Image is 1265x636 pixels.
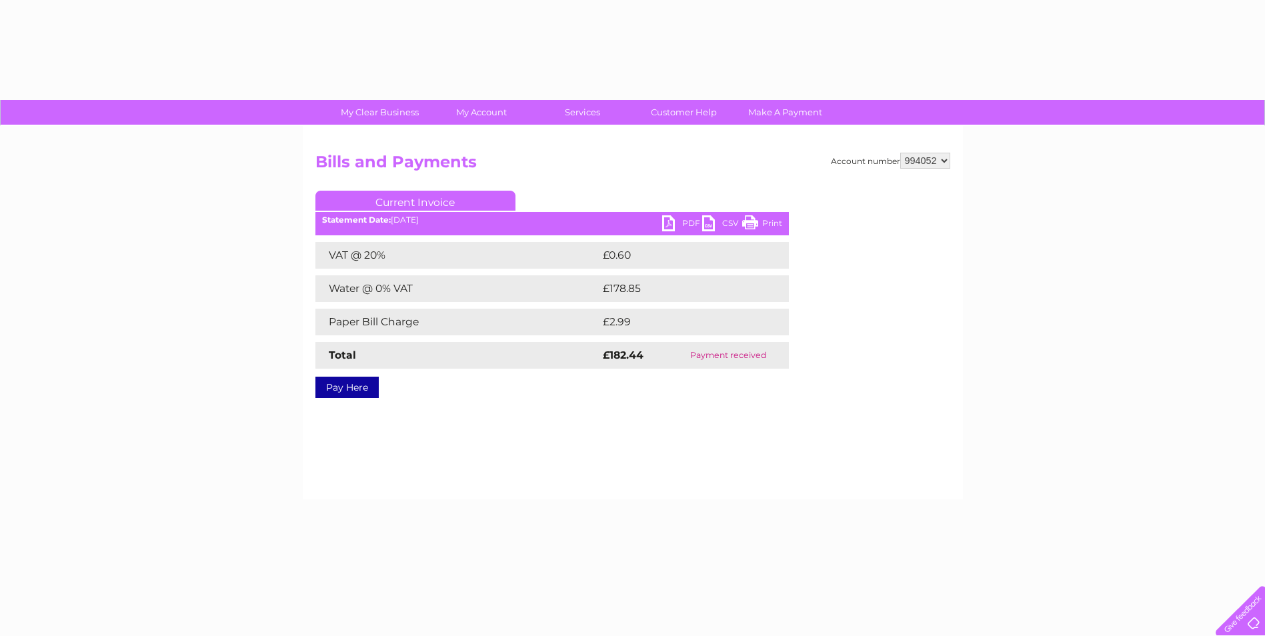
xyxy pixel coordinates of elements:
[315,275,599,302] td: Water @ 0% VAT
[325,100,435,125] a: My Clear Business
[599,275,764,302] td: £178.85
[599,242,758,269] td: £0.60
[315,191,515,211] a: Current Invoice
[730,100,840,125] a: Make A Payment
[629,100,739,125] a: Customer Help
[426,100,536,125] a: My Account
[322,215,391,225] b: Statement Date:
[603,349,644,361] strong: £182.44
[315,377,379,398] a: Pay Here
[315,215,789,225] div: [DATE]
[599,309,758,335] td: £2.99
[831,153,950,169] div: Account number
[315,309,599,335] td: Paper Bill Charge
[742,215,782,235] a: Print
[527,100,638,125] a: Services
[668,342,789,369] td: Payment received
[662,215,702,235] a: PDF
[329,349,356,361] strong: Total
[315,242,599,269] td: VAT @ 20%
[315,153,950,178] h2: Bills and Payments
[702,215,742,235] a: CSV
